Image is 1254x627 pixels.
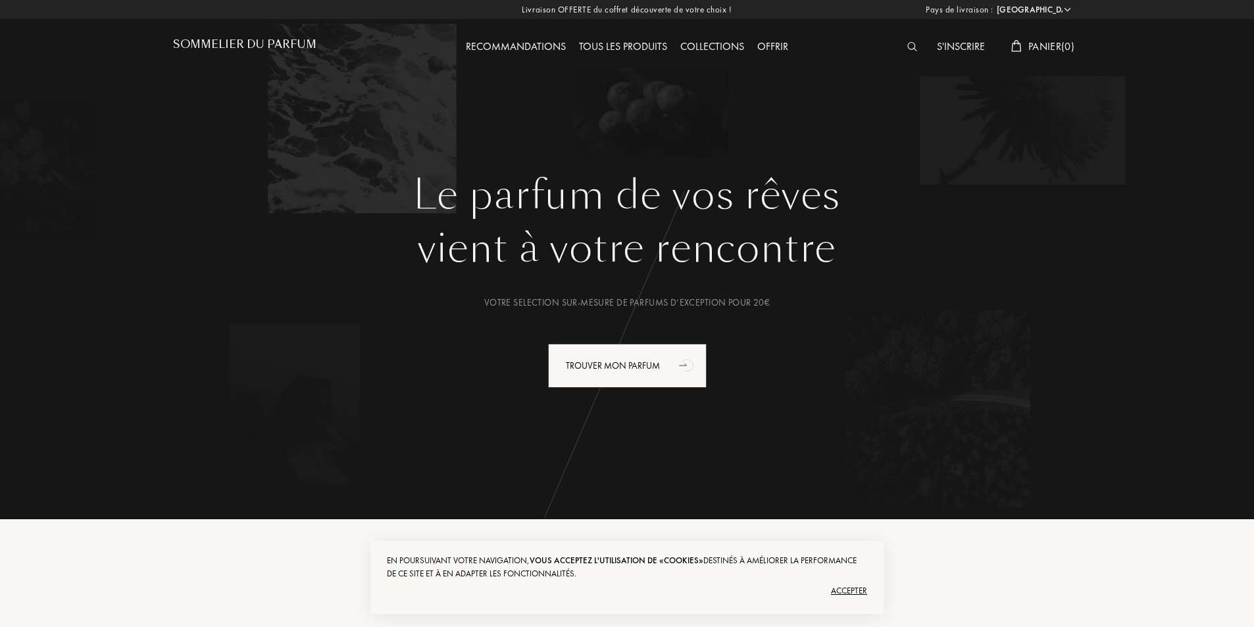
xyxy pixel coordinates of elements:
[530,555,703,566] span: vous acceptez l'utilisation de «cookies»
[751,39,795,53] a: Offrir
[548,344,707,388] div: Trouver mon parfum
[930,39,991,56] div: S'inscrire
[674,39,751,56] div: Collections
[183,172,1071,219] h1: Le parfum de vos rêves
[674,352,701,378] div: animation
[572,39,674,53] a: Tous les produits
[387,580,867,601] div: Accepter
[572,39,674,56] div: Tous les produits
[387,554,867,580] div: En poursuivant votre navigation, destinés à améliorer la performance de ce site et à en adapter l...
[459,39,572,53] a: Recommandations
[674,39,751,53] a: Collections
[930,39,991,53] a: S'inscrire
[459,39,572,56] div: Recommandations
[173,38,316,56] a: Sommelier du Parfum
[173,38,316,51] h1: Sommelier du Parfum
[907,42,917,51] img: search_icn_white.svg
[1011,40,1022,52] img: cart_white.svg
[751,39,795,56] div: Offrir
[1028,39,1074,53] span: Panier ( 0 )
[183,219,1071,278] div: vient à votre rencontre
[538,344,716,388] a: Trouver mon parfumanimation
[183,296,1071,310] div: Votre selection sur-mesure de parfums d’exception pour 20€
[926,3,993,16] span: Pays de livraison :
